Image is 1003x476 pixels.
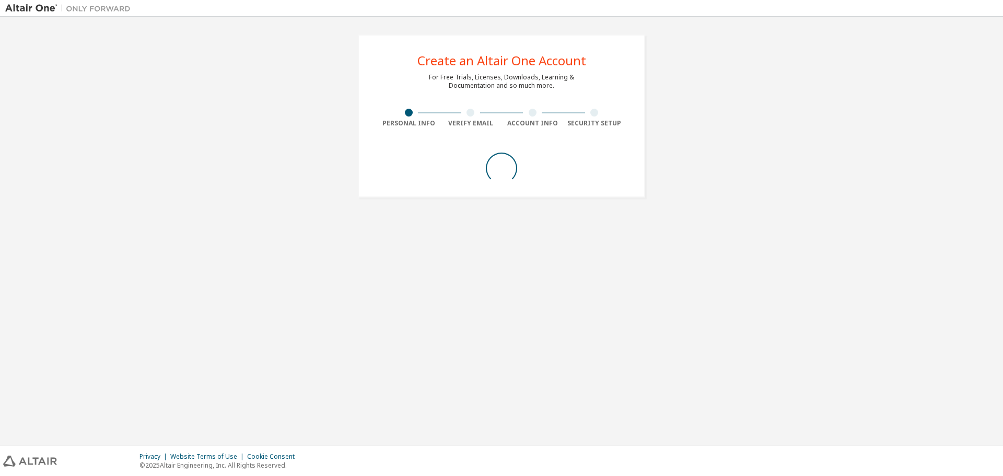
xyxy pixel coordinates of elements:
div: Security Setup [564,119,626,127]
div: Privacy [139,452,170,461]
div: Website Terms of Use [170,452,247,461]
div: Create an Altair One Account [417,54,586,67]
img: Altair One [5,3,136,14]
div: For Free Trials, Licenses, Downloads, Learning & Documentation and so much more. [429,73,574,90]
div: Personal Info [378,119,440,127]
img: altair_logo.svg [3,456,57,467]
p: © 2025 Altair Engineering, Inc. All Rights Reserved. [139,461,301,470]
div: Verify Email [440,119,502,127]
div: Cookie Consent [247,452,301,461]
div: Account Info [501,119,564,127]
